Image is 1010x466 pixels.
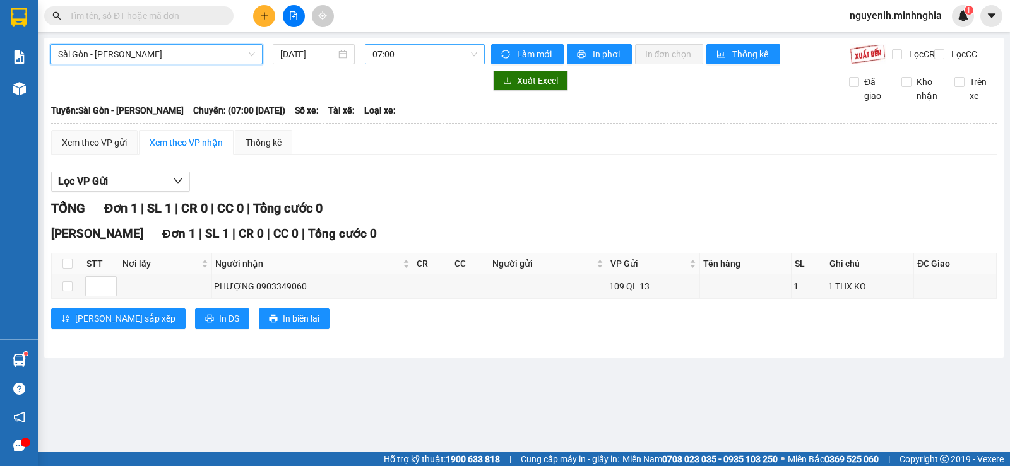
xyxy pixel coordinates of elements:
[828,279,912,293] div: 1 THX KO
[175,201,178,216] span: |
[610,257,687,271] span: VP Gửi
[716,50,727,60] span: bar-chart
[289,11,298,20] span: file-add
[986,10,997,21] span: caret-down
[13,411,25,423] span: notification
[940,455,949,463] span: copyright
[273,226,299,241] span: CC 0
[141,201,144,216] span: |
[211,201,214,216] span: |
[13,354,26,367] img: warehouse-icon
[446,454,500,464] strong: 1900 633 818
[51,201,85,216] span: TỔNG
[173,176,183,186] span: down
[58,173,108,189] span: Lọc VP Gửi
[193,103,285,117] span: Chuyến: (07:00 [DATE])
[122,257,199,271] span: Nơi lấy
[509,452,511,466] span: |
[83,253,119,274] th: STT
[888,452,890,466] span: |
[491,44,564,64] button: syncLàm mới
[732,47,770,61] span: Thống kê
[912,75,944,103] span: Kho nhận
[232,226,235,241] span: |
[260,11,269,20] span: plus
[205,314,214,324] span: printer
[247,201,250,216] span: |
[162,226,196,241] span: Đơn 1
[517,47,554,61] span: Làm mới
[69,9,218,23] input: Tìm tên, số ĐT hoặc mã đơn
[966,6,971,15] span: 1
[593,47,622,61] span: In phơi
[493,71,568,91] button: downloadXuất Excel
[283,5,305,27] button: file-add
[826,253,914,274] th: Ghi chú
[104,201,138,216] span: Đơn 1
[259,308,330,329] button: printerIn biên lai
[946,47,979,61] span: Lọc CC
[267,226,270,241] span: |
[850,44,886,64] img: 9k=
[217,201,244,216] span: CC 0
[792,253,827,274] th: SL
[700,253,792,274] th: Tên hàng
[51,308,186,329] button: sort-ascending[PERSON_NAME] sắp xếp
[517,74,558,88] span: Xuất Excel
[384,452,500,466] span: Hỗ trợ kỹ thuật:
[11,8,27,27] img: logo-vxr
[246,136,282,149] div: Thống kê
[253,201,323,216] span: Tổng cước 0
[214,279,411,293] div: PHƯỢNG 0903349060
[195,308,249,329] button: printerIn DS
[13,383,25,395] span: question-circle
[781,457,785,462] span: ⚪️
[13,82,26,95] img: warehouse-icon
[501,50,512,60] span: sync
[239,226,264,241] span: CR 0
[577,50,588,60] span: printer
[51,105,184,115] b: Tuyến: Sài Gòn - [PERSON_NAME]
[958,10,969,21] img: icon-new-feature
[199,226,202,241] span: |
[62,136,127,149] div: Xem theo VP gửi
[662,454,778,464] strong: 0708 023 035 - 0935 103 250
[283,312,319,325] span: In biên lai
[253,5,275,27] button: plus
[567,44,632,64] button: printerIn phơi
[521,452,619,466] span: Cung cấp máy in - giấy in:
[914,253,997,274] th: ĐC Giao
[295,103,319,117] span: Số xe:
[609,279,698,293] div: 109 QL 13
[328,103,355,117] span: Tài xế:
[607,274,700,299] td: 109 QL 13
[413,253,451,274] th: CR
[840,8,952,23] span: nguyenlh.minhnghia
[788,452,879,466] span: Miền Bắc
[503,76,512,86] span: download
[302,226,305,241] span: |
[269,314,278,324] span: printer
[58,45,255,64] span: Sài Gòn - Phan Rí
[965,75,997,103] span: Trên xe
[280,47,336,61] input: 15/09/2025
[965,6,973,15] sup: 1
[824,454,879,464] strong: 0369 525 060
[904,47,937,61] span: Lọc CR
[205,226,229,241] span: SL 1
[147,201,172,216] span: SL 1
[980,5,1002,27] button: caret-down
[13,50,26,64] img: solution-icon
[181,201,208,216] span: CR 0
[318,11,327,20] span: aim
[312,5,334,27] button: aim
[51,172,190,192] button: Lọc VP Gửi
[75,312,175,325] span: [PERSON_NAME] sắp xếp
[859,75,892,103] span: Đã giao
[793,279,824,293] div: 1
[24,352,28,356] sup: 1
[706,44,780,64] button: bar-chartThống kê
[52,11,61,20] span: search
[219,312,239,325] span: In DS
[61,314,70,324] span: sort-ascending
